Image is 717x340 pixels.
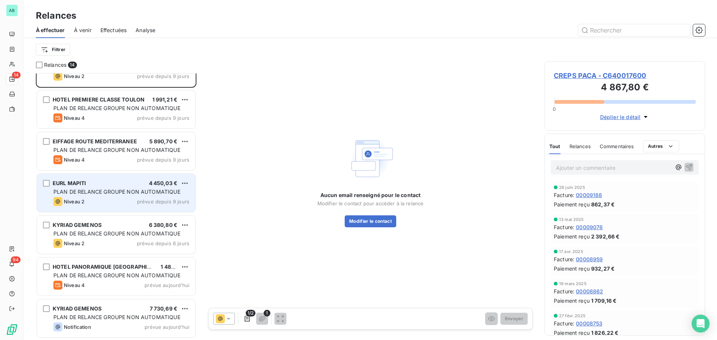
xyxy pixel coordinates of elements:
button: Modifier le contact [345,215,396,227]
span: Niveau 4 [64,157,85,163]
span: prévue depuis 9 jours [137,115,189,121]
span: PLAN DE RELANCE GROUPE NON AUTOMATIQUE [53,230,180,237]
button: Autres [643,140,679,152]
span: prévue depuis 9 jours [137,199,189,205]
span: À venir [74,26,91,34]
div: AB [6,4,18,16]
span: 1 709,16 € [591,297,617,305]
h3: 4 867,80 € [554,81,696,96]
span: 14 [12,72,21,78]
span: 00008959 [576,255,603,263]
span: 5 890,70 € [149,138,178,144]
button: Envoyer [500,313,528,325]
span: EIFFAGE ROUTE MEDITERRANEE [53,138,137,144]
span: 19 mars 2025 [559,281,587,286]
span: Commentaires [600,143,634,149]
span: 00008862 [576,287,603,295]
span: Paiement reçu [554,200,590,208]
span: HOTEL PREMIERE CLASSE TOULON [53,96,145,103]
h3: Relances [36,9,76,22]
a: 14 [6,73,18,85]
span: 6 380,80 € [149,222,178,228]
div: grid [36,73,196,340]
span: 7 730,69 € [150,305,178,312]
span: 1/2 [246,310,255,316]
span: 13 mai 2025 [559,217,584,222]
span: KYRIAD GEMENOS [53,305,102,312]
span: 1 826,22 € [591,329,619,337]
span: prévue aujourd’hui [145,282,189,288]
span: 17 avr. 2025 [559,249,583,254]
span: 26 juin 2025 [559,185,585,190]
span: 1 [264,310,270,316]
span: Tout [549,143,561,149]
span: prévue depuis 6 jours [137,240,189,246]
img: Logo LeanPay [6,324,18,336]
span: Relances [569,143,591,149]
span: Paiement reçu [554,297,590,305]
span: À effectuer [36,26,65,34]
span: CREPS PACA - C640017600 [554,71,696,81]
span: Niveau 4 [64,115,85,121]
span: PLAN DE RELANCE GROUPE NON AUTOMATIQUE [53,314,180,320]
span: Déplier le détail [600,113,641,121]
span: Facture : [554,255,574,263]
span: 0 [553,106,556,112]
span: PLAN DE RELANCE GROUPE NON AUTOMATIQUE [53,272,180,278]
span: Aucun email renseigné pour le contact [320,191,421,199]
span: Niveau 2 [64,199,84,205]
span: EURL MAPITI [53,180,86,186]
span: 1 487,92 € [161,263,187,270]
span: 1 991,21 € [152,96,178,103]
span: PLAN DE RELANCE GROUPE NON AUTOMATIQUE [53,105,180,111]
span: 00009076 [576,223,603,231]
span: 00008753 [576,319,602,327]
span: prévue depuis 9 jours [137,157,189,163]
input: Rechercher [578,24,690,36]
span: 932,27 € [591,265,615,272]
span: Paiement reçu [554,329,590,337]
img: Empty state [347,135,394,183]
span: Modifier le contact pour accéder à la relance [317,200,424,206]
span: Facture : [554,191,574,199]
span: Facture : [554,223,574,231]
button: Filtrer [36,44,70,56]
span: Facture : [554,287,574,295]
span: 27 févr. 2025 [559,314,586,318]
span: Paiement reçu [554,265,590,272]
span: 862,37 € [591,200,615,208]
span: Analyse [136,26,155,34]
div: Open Intercom Messenger [692,315,710,333]
span: Paiement reçu [554,233,590,240]
span: Effectuées [100,26,127,34]
span: 00009188 [576,191,602,199]
span: PLAN DE RELANCE GROUPE NON AUTOMATIQUE [53,188,180,195]
span: prévue depuis 9 jours [137,73,189,79]
span: PLAN DE RELANCE GROUPE NON AUTOMATIQUE [53,147,180,153]
span: Niveau 4 [64,282,85,288]
span: 2 392,66 € [591,233,620,240]
span: Relances [44,61,66,69]
span: Niveau 2 [64,73,84,79]
span: Facture : [554,319,574,327]
span: 4 450,03 € [149,180,178,186]
span: HOTEL PANORAMIQUE [GEOGRAPHIC_DATA][PERSON_NAME] [53,263,213,270]
span: 14 [68,62,77,68]
span: Notification [64,324,91,330]
span: 94 [11,256,21,263]
span: Niveau 2 [64,240,84,246]
span: KYRIAD GEMENOS [53,222,102,228]
span: prévue aujourd’hui [145,324,189,330]
button: Déplier le détail [598,113,652,121]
